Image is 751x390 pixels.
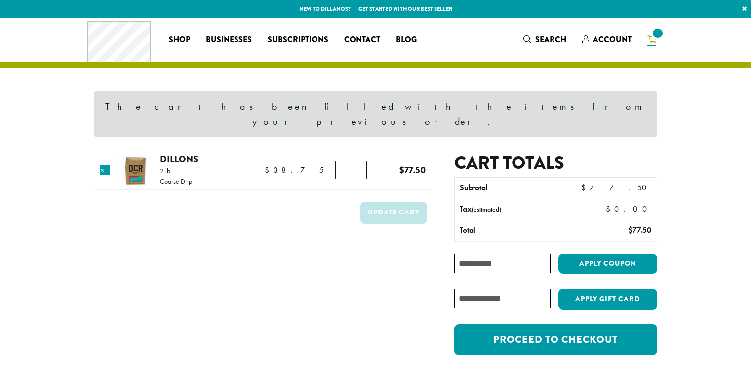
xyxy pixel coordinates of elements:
[335,161,367,179] input: Product quantity
[100,165,110,175] a: Remove this item
[206,34,252,46] span: Businesses
[396,34,417,46] span: Blog
[360,202,427,224] button: Update cart
[454,324,657,355] a: Proceed to checkout
[161,32,198,48] a: Shop
[454,152,657,174] h2: Cart totals
[399,163,426,177] bdi: 77.50
[472,205,501,213] small: (estimated)
[160,167,192,174] p: 2 lb
[628,225,651,235] bdi: 77.50
[265,165,273,175] span: $
[606,204,614,214] span: $
[119,155,151,187] img: Dillons
[581,182,590,193] span: $
[558,289,657,310] button: Apply Gift Card
[593,34,632,45] span: Account
[358,5,452,13] a: Get started with our best seller
[581,182,651,193] bdi: 77.50
[455,199,597,220] th: Tax
[169,34,190,46] span: Shop
[535,34,566,45] span: Search
[606,204,652,214] bdi: 0.00
[265,165,324,175] bdi: 38.75
[160,152,198,166] a: Dillons
[455,178,576,199] th: Subtotal
[160,178,192,185] p: Coarse Drip
[515,32,574,48] a: Search
[558,254,657,274] button: Apply coupon
[628,225,632,235] span: $
[455,220,576,241] th: Total
[94,91,657,137] div: The cart has been filled with the items from your previous order.
[399,163,404,177] span: $
[268,34,328,46] span: Subscriptions
[344,34,380,46] span: Contact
